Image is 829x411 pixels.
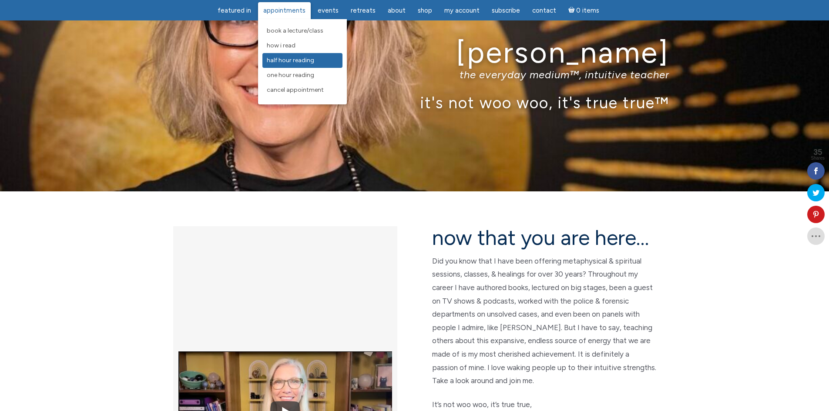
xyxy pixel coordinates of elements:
span: How I Read [267,42,295,49]
span: One Hour Reading [267,71,314,79]
a: My Account [439,2,485,19]
span: About [388,7,406,14]
a: Half Hour Reading [262,53,342,68]
a: Retreats [346,2,381,19]
a: Book a Lecture/Class [262,23,342,38]
p: the everyday medium™, intuitive teacher [160,68,669,81]
span: Cancel Appointment [267,86,324,94]
span: Contact [532,7,556,14]
a: How I Read [262,38,342,53]
a: About [383,2,411,19]
a: Cancel Appointment [262,83,342,97]
a: featured in [212,2,256,19]
a: One Hour Reading [262,68,342,83]
span: Retreats [351,7,376,14]
a: Subscribe [487,2,525,19]
a: Contact [527,2,561,19]
span: Subscribe [492,7,520,14]
span: Shares [811,156,825,160]
h1: [PERSON_NAME] [160,36,669,69]
a: Cart0 items [563,1,605,19]
i: Cart [568,7,577,14]
a: Shop [413,2,437,19]
span: Book a Lecture/Class [267,27,323,34]
a: Events [312,2,344,19]
span: 35 [811,148,825,156]
span: Half Hour Reading [267,57,314,64]
p: it's not woo woo, it's true true™ [160,93,669,112]
span: Appointments [263,7,305,14]
h2: now that you are here… [432,226,656,249]
span: featured in [218,7,251,14]
p: Did you know that I have been offering metaphysical & spiritual sessions, classes, & healings for... [432,254,656,388]
span: 0 items [576,7,599,14]
span: My Account [444,7,480,14]
a: Appointments [258,2,311,19]
span: Events [318,7,339,14]
span: Shop [418,7,432,14]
